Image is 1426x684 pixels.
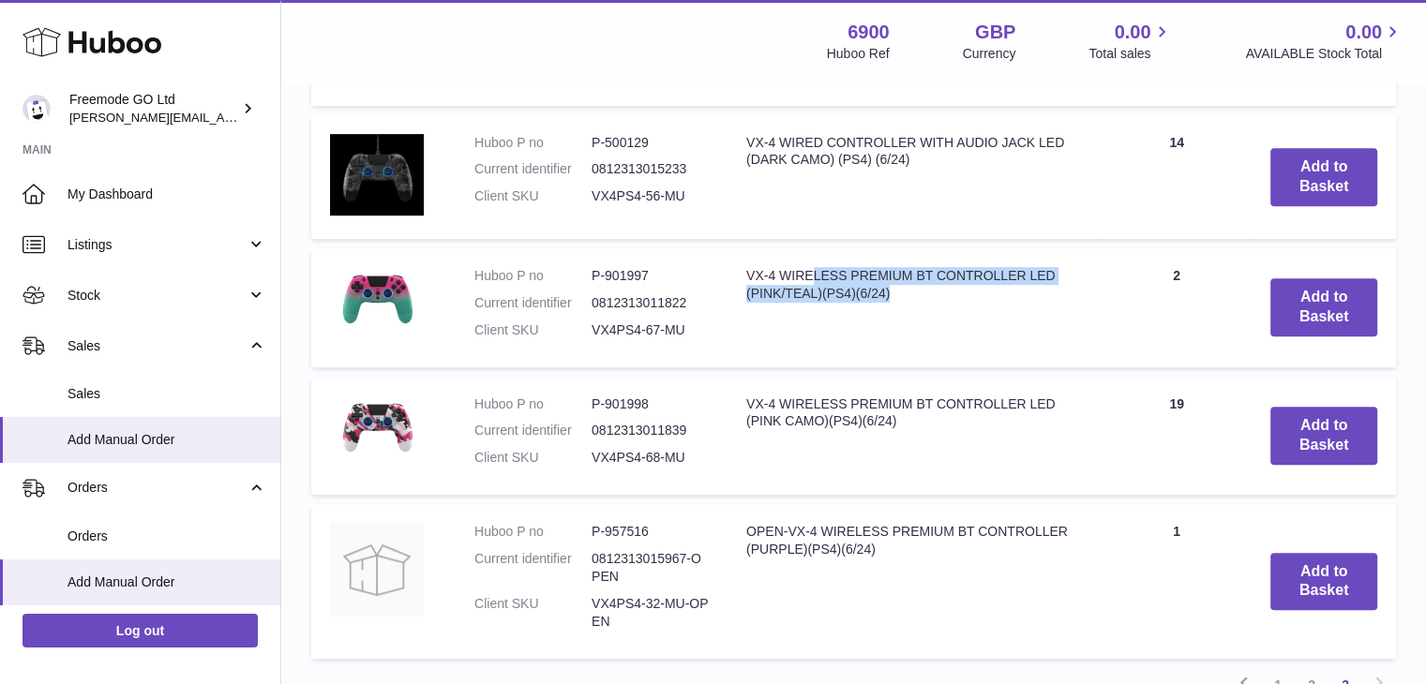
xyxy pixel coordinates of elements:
dt: Client SKU [474,595,592,631]
dd: VX4PS4-67-MU [592,321,709,339]
span: My Dashboard [68,186,266,203]
dt: Client SKU [474,321,592,339]
dd: 0812313015967-OPEN [592,550,709,586]
span: Orders [68,528,266,545]
a: Log out [23,614,258,647]
span: Sales [68,337,247,355]
img: VX-4 WIRED CONTROLLER WITH AUDIO JACK LED (DARK CAMO) (PS4) (6/24) [330,134,424,216]
span: Sales [68,385,266,403]
dt: Client SKU [474,187,592,205]
span: Listings [68,236,247,254]
button: Add to Basket [1270,553,1377,611]
dt: Huboo P no [474,267,592,285]
dt: Huboo P no [474,395,592,413]
div: Huboo Ref [827,45,890,63]
td: VX-4 WIRELESS PREMIUM BT CONTROLLER LED (PINK/TEAL)(PS4)(6/24) [728,248,1102,367]
div: Freemode GO Ltd [69,91,238,126]
dd: 0812313015233 [592,160,709,178]
img: lenka.smikniarova@gioteck.com [23,95,51,123]
dd: VX4PS4-56-MU [592,187,709,205]
button: Add to Basket [1270,278,1377,336]
dd: P-957516 [592,523,709,541]
dd: P-500129 [592,134,709,152]
td: VX-4 WIRELESS PREMIUM BT CONTROLLER LED (PINK CAMO)(PS4)(6/24) [728,377,1102,496]
span: AVAILABLE Stock Total [1245,45,1403,63]
span: 0.00 [1115,20,1151,45]
a: 0.00 Total sales [1088,20,1172,63]
span: Stock [68,287,247,305]
dd: P-901997 [592,267,709,285]
dt: Current identifier [474,422,592,439]
dd: VX4PS4-32-MU-OPEN [592,595,709,631]
dd: VX4PS4-68-MU [592,449,709,467]
img: VX-4 WIRELESS PREMIUM BT CONTROLLER LED (PINK/TEAL)(PS4)(6/24) [330,267,424,337]
a: 0.00 AVAILABLE Stock Total [1245,20,1403,63]
strong: GBP [975,20,1015,45]
td: 2 [1102,248,1252,367]
td: 14 [1102,115,1252,239]
dt: Client SKU [474,449,592,467]
td: 19 [1102,377,1252,496]
dd: P-901998 [592,395,709,413]
button: Add to Basket [1270,148,1377,206]
dd: 0812313011822 [592,294,709,312]
dt: Current identifier [474,550,592,586]
dt: Huboo P no [474,523,592,541]
td: OPEN-VX-4 WIRELESS PREMIUM BT CONTROLLER (PURPLE)(PS4)(6/24) [728,504,1102,658]
dd: 0812313011839 [592,422,709,439]
dt: Huboo P no [474,134,592,152]
img: VX-4 WIRELESS PREMIUM BT CONTROLLER LED (PINK CAMO)(PS4)(6/24) [330,395,424,466]
td: 1 [1102,504,1252,658]
dt: Current identifier [474,294,592,312]
img: OPEN-VX-4 WIRELESS PREMIUM BT CONTROLLER (PURPLE)(PS4)(6/24) [330,523,424,617]
span: [PERSON_NAME][EMAIL_ADDRESS][DOMAIN_NAME] [69,110,376,125]
span: Orders [68,479,247,497]
td: VX-4 WIRED CONTROLLER WITH AUDIO JACK LED (DARK CAMO) (PS4) (6/24) [728,115,1102,239]
button: Add to Basket [1270,407,1377,465]
dt: Current identifier [474,160,592,178]
span: 0.00 [1345,20,1382,45]
span: Add Manual Order [68,431,266,449]
div: Currency [963,45,1016,63]
strong: 6900 [848,20,890,45]
span: Add Manual Order [68,573,266,591]
span: Total sales [1088,45,1172,63]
